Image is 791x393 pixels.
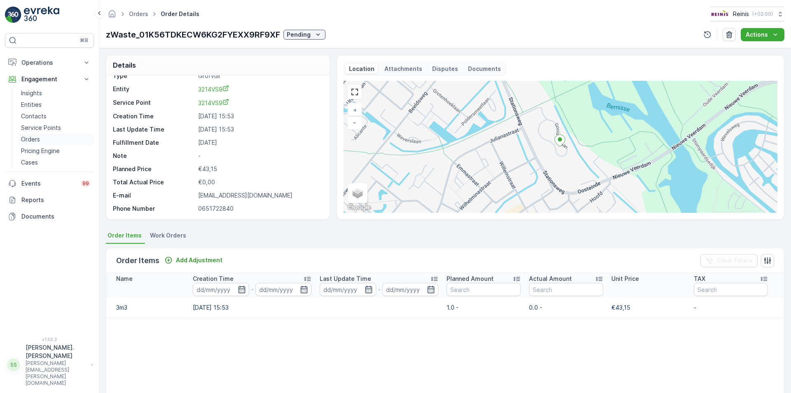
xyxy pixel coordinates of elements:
p: Clear Filters [717,257,753,265]
button: Engagement [5,71,94,87]
p: Planned Amount [447,275,494,283]
input: dd/mm/yyyy [255,283,312,296]
p: Events [21,179,76,188]
p: Add Adjustment [176,256,222,264]
p: Entity [113,85,195,94]
p: 0651722840 [198,205,321,213]
td: 3m3 [106,298,189,318]
span: €43,15 [611,304,630,311]
p: Last Update Time [113,125,195,134]
input: Search [447,283,521,296]
button: Add Adjustment [161,255,226,265]
button: Actions [741,28,784,41]
a: Insights [18,87,94,99]
a: Zoom Out [349,116,361,129]
a: Cases [18,157,94,168]
input: Search [694,283,768,296]
p: Cases [21,158,38,167]
td: - [690,298,772,318]
p: Grofvuil [198,72,321,80]
a: Pricing Engine [18,145,94,157]
p: Total Actual Price [113,178,164,186]
a: 3214VS9 [198,85,321,94]
p: Documents [468,65,501,73]
a: View Fullscreen [349,86,361,98]
p: Disputes [432,65,458,73]
span: Work Orders [150,231,186,240]
p: Pending [287,31,311,39]
img: Google [346,202,373,213]
div: SS [7,358,20,372]
p: Last Update Time [320,275,371,283]
p: Name [116,275,133,283]
p: 99 [82,180,89,187]
span: Order Details [159,10,201,18]
a: Events99 [5,175,94,192]
input: dd/mm/yyyy [320,283,376,296]
p: Creation Time [193,275,234,283]
p: Reinis [733,10,749,18]
p: - [251,285,254,294]
button: Operations [5,54,94,71]
p: Location [349,65,374,73]
p: TAX [694,275,705,283]
input: dd/mm/yyyy [382,283,439,296]
p: [PERSON_NAME][EMAIL_ADDRESS][PERSON_NAME][DOMAIN_NAME] [26,360,87,386]
a: Zoom In [349,104,361,116]
a: Orders [18,134,94,145]
p: ( +02:00 ) [752,11,773,17]
p: Engagement [21,75,77,83]
a: Contacts [18,111,94,122]
p: Fulfillment Date [113,139,195,147]
p: Reports [21,196,91,204]
td: [DATE] 15:53 [189,298,316,318]
p: - [378,285,381,294]
span: − [353,119,357,126]
p: [EMAIL_ADDRESS][DOMAIN_NAME] [198,191,321,200]
a: Homepage [108,12,117,19]
p: [DATE] 15:53 [198,112,321,120]
span: Order Items [108,231,142,240]
p: Unit Price [611,275,639,283]
span: €43,15 [198,165,217,172]
p: Phone Number [113,205,195,213]
p: - [198,152,321,160]
p: 0.0 - [529,304,603,312]
p: Creation Time [113,112,195,120]
p: ⌘B [80,37,88,44]
p: Service Points [21,124,61,132]
p: Pricing Engine [21,147,60,155]
a: 3214VS9 [198,99,321,107]
p: Attachments [384,65,422,73]
p: Type [113,72,195,80]
p: Orders [21,135,40,144]
p: Note [113,152,195,160]
a: Documents [5,208,94,225]
a: Reports [5,192,94,208]
p: [DATE] [198,139,321,147]
p: Actions [746,31,768,39]
p: 1.0 - [447,304,521,312]
span: 3214VS9 [198,86,229,93]
button: Clear Filters [700,254,758,267]
span: €0,00 [198,179,215,186]
p: Actual Amount [529,275,572,283]
a: Layers [349,184,367,202]
p: Insights [21,89,42,97]
p: Contacts [21,112,47,120]
span: 3214VS9 [198,99,229,106]
span: + [353,106,357,113]
p: Entities [21,101,42,109]
a: Entities [18,99,94,111]
img: Reinis-Logo-Vrijstaand_Tekengebied-1-copy2_aBO4n7j.png [710,9,730,19]
button: Reinis(+02:00) [710,7,784,21]
p: [DATE] 15:53 [198,125,321,134]
button: Pending [283,30,325,40]
p: Documents [21,212,91,221]
p: Details [113,60,136,70]
p: [PERSON_NAME].[PERSON_NAME] [26,344,87,360]
a: Service Points [18,122,94,134]
p: Order Items [116,255,159,266]
p: E-mail [113,191,195,200]
a: Orders [129,10,148,17]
